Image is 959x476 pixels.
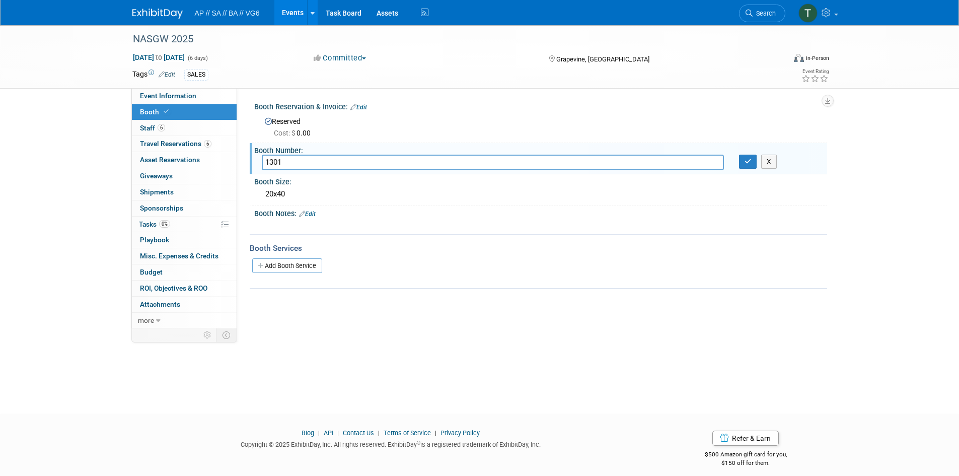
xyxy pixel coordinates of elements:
div: $150 off for them. [665,459,827,467]
span: Budget [140,268,163,276]
div: $500 Amazon gift card for you, [665,444,827,467]
a: Edit [159,71,175,78]
a: Travel Reservations6 [132,136,237,152]
span: to [154,53,164,61]
a: Terms of Service [384,429,431,437]
a: Sponsorships [132,200,237,216]
div: Booth Reservation & Invoice: [254,99,827,112]
span: 0% [159,220,170,228]
span: | [376,429,382,437]
span: [DATE] [DATE] [132,53,185,62]
span: Staff [140,124,165,132]
span: Booth [140,108,171,116]
div: Booth Size: [254,174,827,187]
a: Edit [299,211,316,218]
span: (6 days) [187,55,208,61]
div: SALES [184,70,208,80]
span: Asset Reservations [140,156,200,164]
a: Tasks0% [132,217,237,232]
button: Committed [310,53,370,63]
a: Add Booth Service [252,258,322,273]
span: ROI, Objectives & ROO [140,284,207,292]
img: ExhibitDay [132,9,183,19]
span: Playbook [140,236,169,244]
a: Refer & Earn [712,431,779,446]
div: NASGW 2025 [129,30,770,48]
a: Playbook [132,232,237,248]
span: Event Information [140,92,196,100]
img: Format-Inperson.png [794,54,804,62]
sup: ® [417,440,420,446]
span: 6 [204,140,211,148]
div: In-Person [805,54,829,62]
div: 20x40 [262,186,820,202]
a: Contact Us [343,429,374,437]
a: Blog [302,429,314,437]
td: Personalize Event Tab Strip [199,328,216,342]
a: Booth [132,104,237,120]
img: Tina McGinty [798,4,818,23]
span: Tasks [139,220,170,228]
div: Booth Services [250,243,827,254]
a: Search [739,5,785,22]
a: Budget [132,264,237,280]
span: Grapevine, [GEOGRAPHIC_DATA] [556,55,649,63]
a: ROI, Objectives & ROO [132,281,237,296]
span: | [316,429,322,437]
a: Shipments [132,184,237,200]
div: Copyright © 2025 ExhibitDay, Inc. All rights reserved. ExhibitDay is a registered trademark of Ex... [132,438,650,449]
span: Shipments [140,188,174,196]
span: AP // SA // BA // VG6 [195,9,260,17]
span: Sponsorships [140,204,183,212]
div: Event Rating [801,69,829,74]
span: | [335,429,341,437]
a: more [132,313,237,328]
div: Reserved [262,114,820,138]
div: Event Format [726,52,830,67]
span: Attachments [140,300,180,308]
a: Privacy Policy [440,429,480,437]
a: API [324,429,333,437]
a: Edit [350,104,367,111]
button: X [761,155,777,169]
td: Toggle Event Tabs [216,328,237,342]
a: Attachments [132,297,237,312]
span: more [138,316,154,324]
a: Asset Reservations [132,152,237,168]
span: | [432,429,439,437]
td: Tags [132,69,175,81]
span: Giveaways [140,172,173,180]
a: Event Information [132,88,237,104]
span: Misc. Expenses & Credits [140,252,218,260]
a: Staff6 [132,120,237,136]
span: Travel Reservations [140,140,211,148]
a: Misc. Expenses & Credits [132,248,237,264]
div: Booth Number: [254,143,827,156]
span: 6 [158,124,165,131]
a: Giveaways [132,168,237,184]
div: Booth Notes: [254,206,827,219]
i: Booth reservation complete [164,109,169,114]
span: 0.00 [274,129,315,137]
span: Cost: $ [274,129,297,137]
span: Search [753,10,776,17]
